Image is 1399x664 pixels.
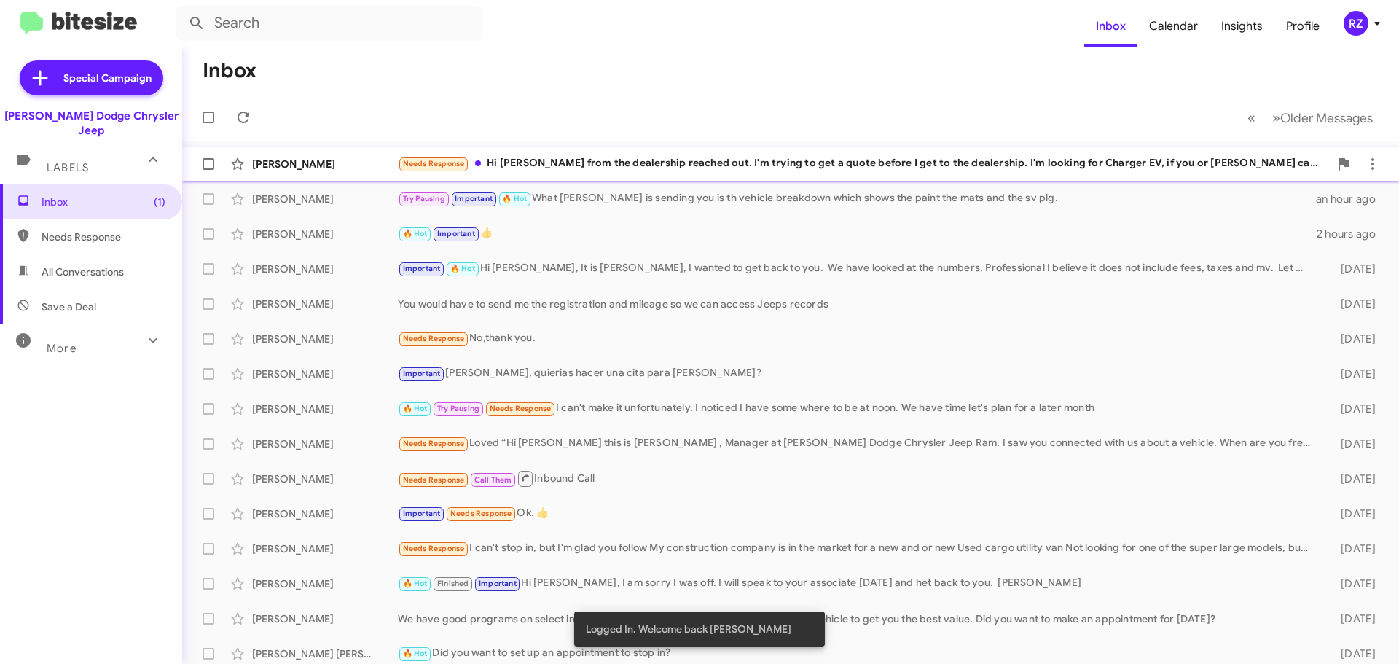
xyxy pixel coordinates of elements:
[1317,332,1387,346] div: [DATE]
[403,579,428,588] span: 🔥 Hot
[398,330,1317,347] div: No,thank you.
[20,60,163,95] a: Special Campaign
[252,262,398,276] div: [PERSON_NAME]
[176,6,482,41] input: Search
[437,404,479,413] span: Try Pausing
[398,155,1329,172] div: Hi [PERSON_NAME] from the dealership reached out. I'm trying to get a quote before I get to the d...
[1317,437,1387,451] div: [DATE]
[1280,110,1373,126] span: Older Messages
[398,575,1317,592] div: Hi [PERSON_NAME], I am sorry I was off. I will speak to your associate [DATE] and het back to you...
[455,194,493,203] span: Important
[1317,577,1387,591] div: [DATE]
[437,229,475,238] span: Important
[437,579,469,588] span: Finished
[398,469,1317,488] div: Inbound Call
[398,260,1317,277] div: Hi [PERSON_NAME], It is [PERSON_NAME], I wanted to get back to you. We have looked at the numbers...
[1263,103,1382,133] button: Next
[1316,192,1387,206] div: an hour ago
[403,475,465,485] span: Needs Response
[403,229,428,238] span: 🔥 Hot
[252,332,398,346] div: [PERSON_NAME]
[403,159,465,168] span: Needs Response
[252,472,398,486] div: [PERSON_NAME]
[398,297,1317,311] div: You would have to send me the registration and mileage so we can access Jeeps records
[479,579,517,588] span: Important
[403,369,441,378] span: Important
[1317,227,1387,241] div: 2 hours ago
[1239,103,1382,133] nav: Page navigation example
[252,437,398,451] div: [PERSON_NAME]
[474,475,512,485] span: Call Them
[1239,103,1264,133] button: Previous
[403,649,428,658] span: 🔥 Hot
[47,342,77,355] span: More
[42,230,165,244] span: Needs Response
[1317,507,1387,521] div: [DATE]
[450,509,512,518] span: Needs Response
[42,195,165,209] span: Inbox
[252,507,398,521] div: [PERSON_NAME]
[398,435,1317,452] div: Loved “Hi [PERSON_NAME] this is [PERSON_NAME] , Manager at [PERSON_NAME] Dodge Chrysler Jeep Ram....
[450,264,475,273] span: 🔥 Hot
[398,645,1317,662] div: Did you want to set up an appointment to stop in?
[203,59,256,82] h1: Inbox
[398,365,1317,382] div: [PERSON_NAME], quierias hacer una cita para [PERSON_NAME]?
[42,300,96,314] span: Save a Deal
[403,439,465,448] span: Needs Response
[1274,5,1331,47] a: Profile
[63,71,152,85] span: Special Campaign
[1317,472,1387,486] div: [DATE]
[403,264,441,273] span: Important
[47,161,89,174] span: Labels
[1317,612,1387,626] div: [DATE]
[1247,109,1255,127] span: «
[403,544,465,553] span: Needs Response
[252,577,398,591] div: [PERSON_NAME]
[252,297,398,311] div: [PERSON_NAME]
[1210,5,1274,47] a: Insights
[252,542,398,556] div: [PERSON_NAME]
[398,505,1317,522] div: Ok. 👍
[490,404,552,413] span: Needs Response
[398,540,1317,557] div: I can't stop in, but I'm glad you follow My construction company is in the market for a new and o...
[1137,5,1210,47] a: Calendar
[502,194,527,203] span: 🔥 Hot
[1317,542,1387,556] div: [DATE]
[252,192,398,206] div: [PERSON_NAME]
[252,367,398,381] div: [PERSON_NAME]
[398,190,1316,207] div: What [PERSON_NAME] is sending you is th vehicle breakdown which shows the paint the mats and the ...
[403,334,465,343] span: Needs Response
[1317,262,1387,276] div: [DATE]
[398,225,1317,242] div: 👍
[1317,647,1387,661] div: [DATE]
[1272,109,1280,127] span: »
[403,404,428,413] span: 🔥 Hot
[398,400,1317,417] div: I can't make it unfortunately. I noticed I have some where to be at noon. We have time let's plan...
[403,509,441,518] span: Important
[252,227,398,241] div: [PERSON_NAME]
[1317,367,1387,381] div: [DATE]
[1084,5,1137,47] a: Inbox
[252,647,398,661] div: [PERSON_NAME] [PERSON_NAME]
[398,612,1317,626] div: We have good programs on select inventory and we would need to take a look at your vehicle to get...
[154,195,165,209] span: (1)
[1317,297,1387,311] div: [DATE]
[1317,402,1387,416] div: [DATE]
[252,612,398,626] div: [PERSON_NAME]
[586,622,791,636] span: Logged In. Welcome back [PERSON_NAME]
[1344,11,1368,36] div: RZ
[1331,11,1383,36] button: RZ
[403,194,445,203] span: Try Pausing
[252,402,398,416] div: [PERSON_NAME]
[42,265,124,279] span: All Conversations
[252,157,398,171] div: [PERSON_NAME]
